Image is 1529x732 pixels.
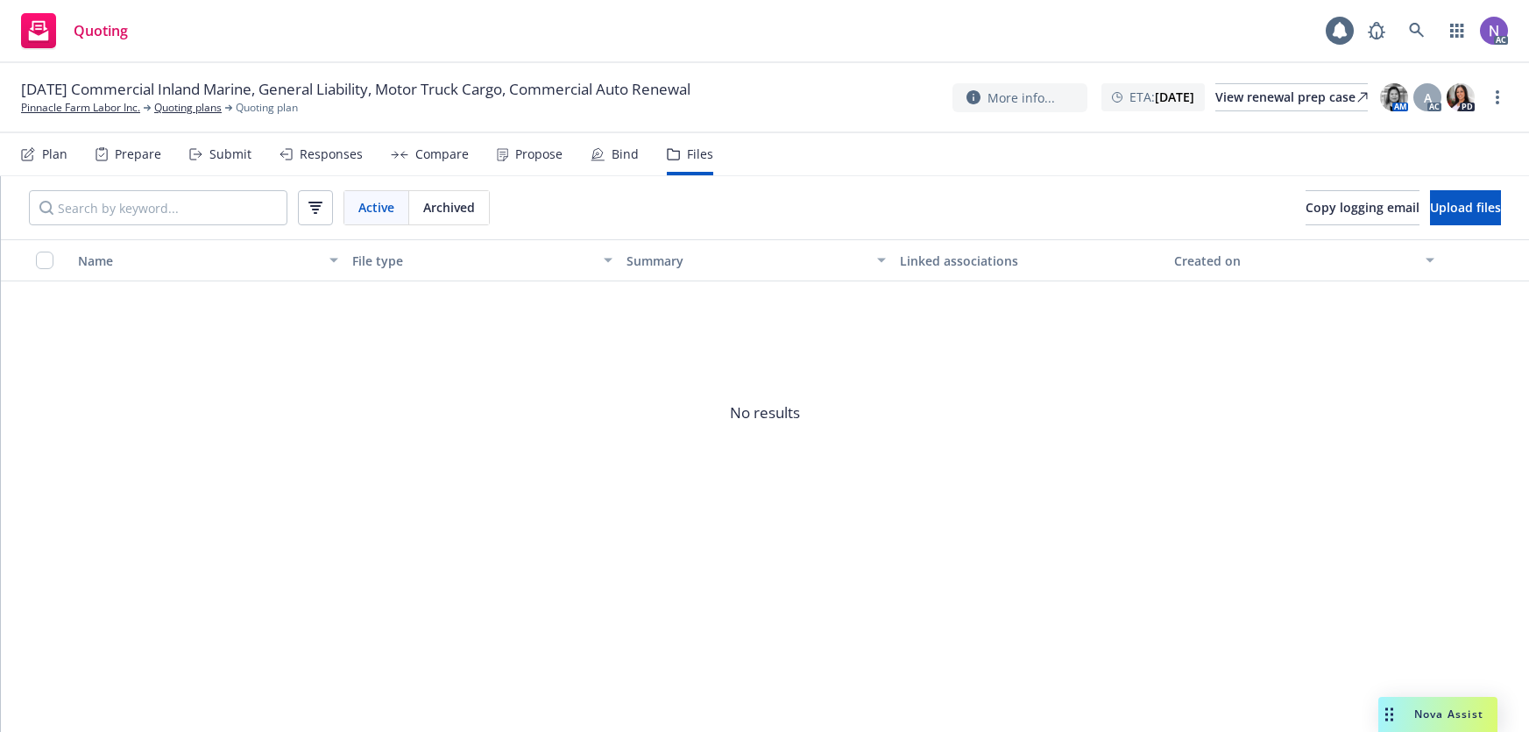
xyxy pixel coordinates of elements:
[1480,17,1508,45] img: photo
[1414,707,1483,721] span: Nova Assist
[1215,84,1368,110] div: View renewal prep case
[352,252,593,270] div: File type
[1440,13,1475,48] a: Switch app
[154,100,222,116] a: Quoting plans
[1380,83,1408,111] img: photo
[78,252,319,270] div: Name
[74,24,128,38] span: Quoting
[415,147,469,161] div: Compare
[1399,13,1434,48] a: Search
[236,100,298,116] span: Quoting plan
[1129,88,1194,106] span: ETA :
[36,252,53,269] input: Select all
[1306,199,1419,216] span: Copy logging email
[1378,697,1400,732] div: Drag to move
[1174,252,1415,270] div: Created on
[29,190,287,225] input: Search by keyword...
[300,147,363,161] div: Responses
[115,147,161,161] div: Prepare
[687,147,713,161] div: Files
[619,239,894,281] button: Summary
[1378,697,1497,732] button: Nova Assist
[1359,13,1394,48] a: Report a Bug
[14,6,135,55] a: Quoting
[1,281,1529,544] span: No results
[952,83,1087,112] button: More info...
[21,100,140,116] a: Pinnacle Farm Labor Inc.
[1430,190,1501,225] button: Upload files
[1167,239,1441,281] button: Created on
[71,239,345,281] button: Name
[893,239,1167,281] button: Linked associations
[358,198,394,217] span: Active
[42,147,67,161] div: Plan
[1447,83,1475,111] img: photo
[1215,83,1368,111] a: View renewal prep case
[1424,89,1432,107] span: A
[209,147,251,161] div: Submit
[612,147,639,161] div: Bind
[1487,87,1508,108] a: more
[900,252,1160,270] div: Linked associations
[345,239,619,281] button: File type
[1155,89,1194,105] strong: [DATE]
[515,147,563,161] div: Propose
[423,198,475,217] span: Archived
[1430,199,1501,216] span: Upload files
[21,79,690,100] span: [DATE] Commercial Inland Marine, General Liability, Motor Truck Cargo, Commercial Auto Renewal
[1306,190,1419,225] button: Copy logging email
[987,89,1055,107] span: More info...
[626,252,867,270] div: Summary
